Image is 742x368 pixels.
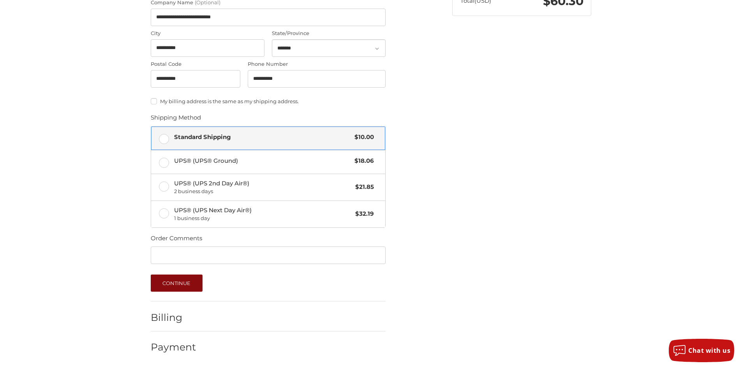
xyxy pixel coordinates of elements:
[351,183,374,192] span: $21.85
[688,346,730,355] span: Chat with us
[174,133,351,142] span: Standard Shipping
[151,113,201,126] legend: Shipping Method
[151,234,202,247] legend: Order Comments
[669,339,734,362] button: Chat with us
[248,60,386,68] label: Phone Number
[174,215,352,222] span: 1 business day
[351,157,374,166] span: $18.06
[351,210,374,218] span: $32.19
[151,60,240,68] label: Postal Code
[151,312,196,324] h2: Billing
[174,157,351,166] span: UPS® (UPS® Ground)
[272,30,386,37] label: State/Province
[151,98,386,104] label: My billing address is the same as my shipping address.
[174,179,352,195] span: UPS® (UPS 2nd Day Air®)
[151,30,264,37] label: City
[174,206,352,222] span: UPS® (UPS Next Day Air®)
[151,275,203,292] button: Continue
[151,341,196,353] h2: Payment
[351,133,374,142] span: $10.00
[174,188,352,195] span: 2 business days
